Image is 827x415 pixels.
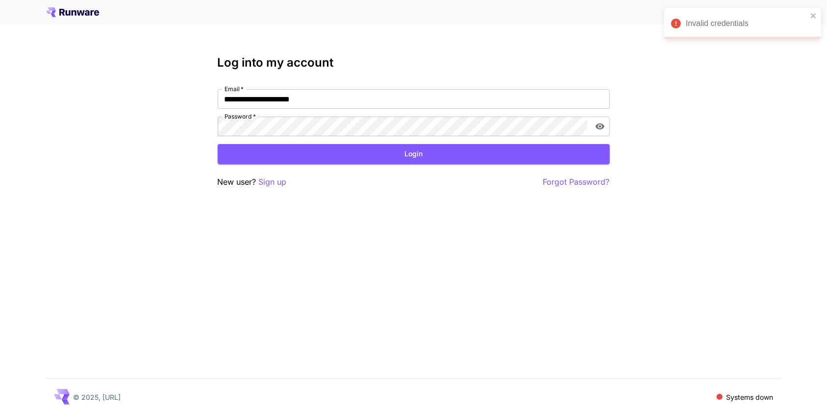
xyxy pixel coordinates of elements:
[591,118,609,135] button: toggle password visibility
[74,392,121,402] p: © 2025, [URL]
[225,112,256,121] label: Password
[686,18,807,29] div: Invalid credentials
[259,176,287,188] button: Sign up
[810,12,817,20] button: close
[218,176,287,188] p: New user?
[543,176,610,188] button: Forgot Password?
[218,144,610,164] button: Login
[727,392,774,402] p: Systems down
[225,85,244,93] label: Email
[218,56,610,70] h3: Log into my account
